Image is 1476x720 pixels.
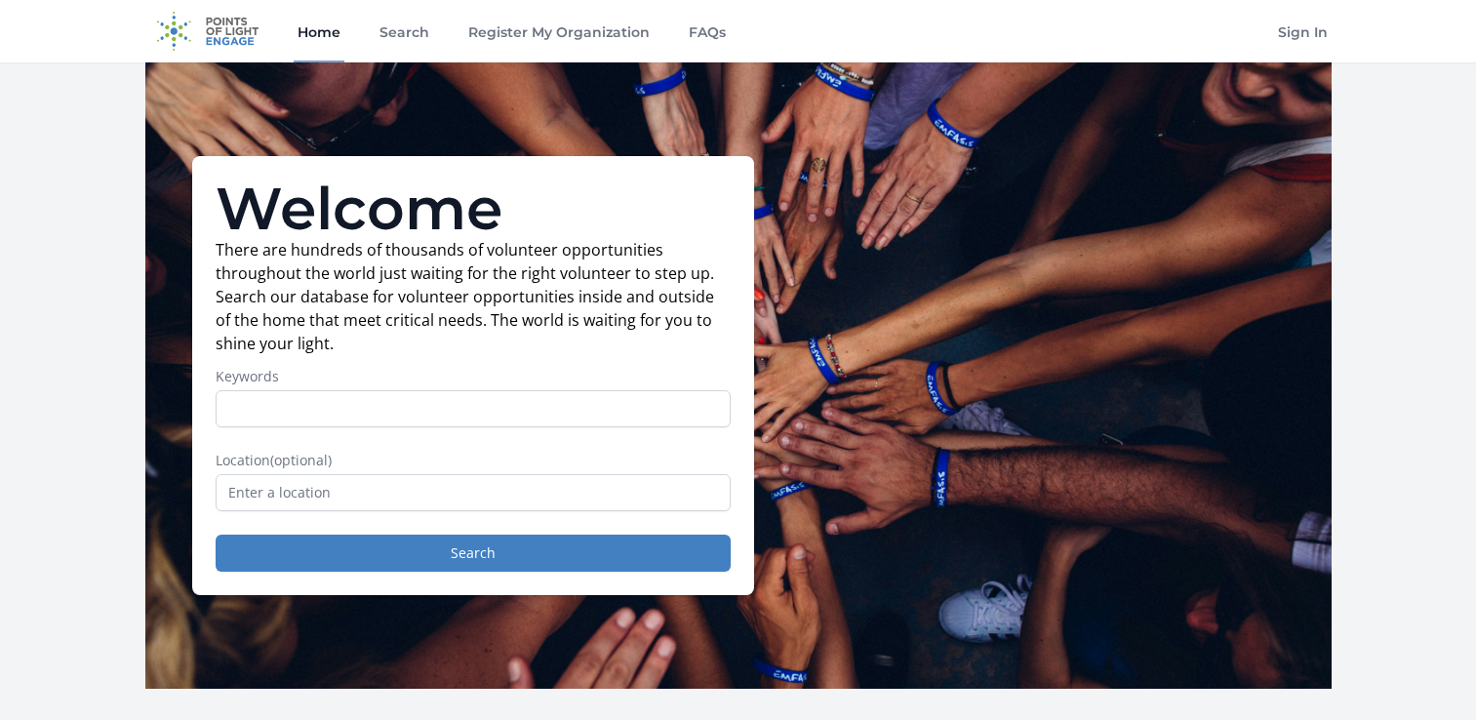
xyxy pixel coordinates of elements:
input: Enter a location [216,474,731,511]
p: There are hundreds of thousands of volunteer opportunities throughout the world just waiting for ... [216,238,731,355]
button: Search [216,535,731,572]
span: (optional) [270,451,332,469]
label: Keywords [216,367,731,386]
h1: Welcome [216,180,731,238]
label: Location [216,451,731,470]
